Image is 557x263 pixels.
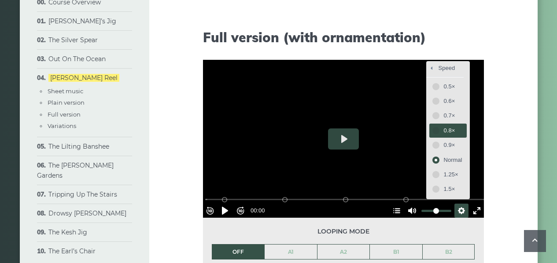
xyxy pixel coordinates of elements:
a: The Lilting Banshee [48,142,109,150]
a: Plain version [48,99,85,106]
a: A2 [317,245,370,259]
a: Tripping Up The Stairs [48,190,117,198]
a: B2 [423,245,475,259]
span: Looping mode [212,226,475,237]
h2: Full version (with ornamentation) [203,29,484,45]
a: A1 [265,245,317,259]
a: The Silver Spear [48,36,98,44]
a: B1 [370,245,422,259]
a: Full version [48,111,81,118]
a: [PERSON_NAME]’s Jig [48,17,116,25]
a: The Earl’s Chair [48,247,96,255]
a: Sheet music [48,88,83,95]
a: The [PERSON_NAME] Gardens [37,161,114,180]
a: Variations [48,122,76,129]
a: The Kesh Jig [48,228,87,236]
a: [PERSON_NAME] Reel [48,74,119,82]
a: Out On The Ocean [48,55,106,63]
a: Drowsy [PERSON_NAME] [48,209,126,217]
